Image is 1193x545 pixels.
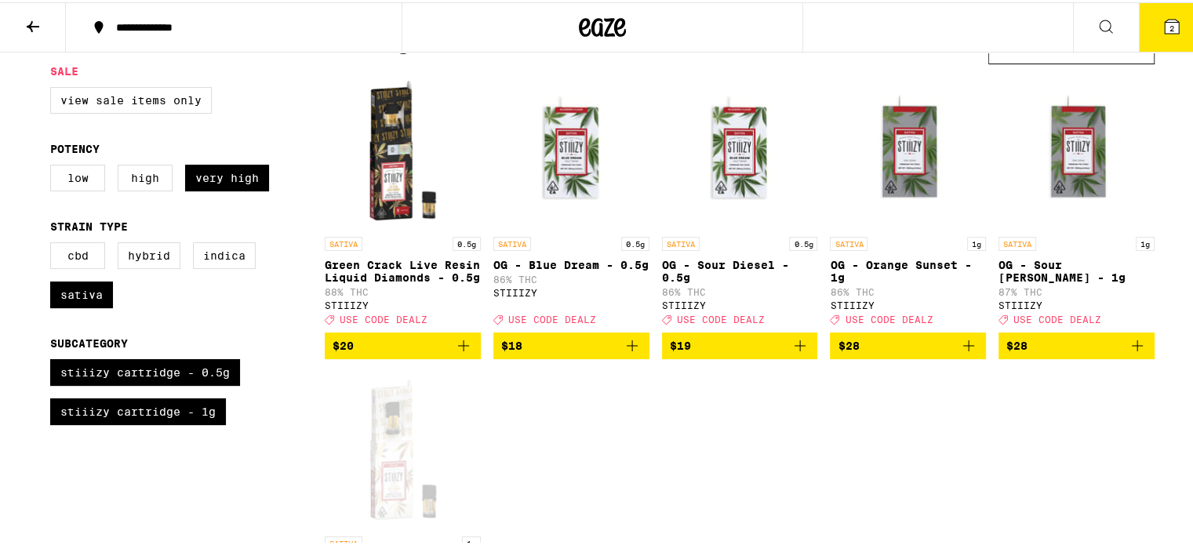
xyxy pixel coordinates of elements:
[830,256,986,282] p: OG - Orange Sunset - 1g
[118,240,180,267] label: Hybrid
[662,298,818,308] div: STIIIZY
[998,256,1155,282] p: OG - Sour [PERSON_NAME] - 1g
[325,234,362,249] p: SATIVA
[325,256,481,282] p: Green Crack Live Resin Liquid Diamonds - 0.5g
[50,85,212,111] label: View Sale Items Only
[830,70,986,330] a: Open page for OG - Orange Sunset - 1g from STIIIZY
[50,162,105,189] label: Low
[789,234,817,249] p: 0.5g
[493,256,649,269] p: OG - Blue Dream - 0.5g
[998,298,1155,308] div: STIIIZY
[50,396,226,423] label: STIIIZY Cartridge - 1g
[662,330,818,357] button: Add to bag
[830,330,986,357] button: Add to bag
[16,11,120,24] span: Hi. Need any help?
[1169,21,1174,31] span: 2
[845,312,933,322] span: USE CODE DEALZ
[50,357,240,383] label: STIIIZY Cartridge - 0.5g
[830,70,986,227] img: STIIIZY - OG - Orange Sunset - 1g
[50,279,113,306] label: Sativa
[1006,337,1028,350] span: $28
[493,272,649,282] p: 86% THC
[967,234,986,249] p: 1g
[998,70,1155,330] a: Open page for OG - Sour Tangie - 1g from STIIIZY
[662,234,700,249] p: SATIVA
[830,234,867,249] p: SATIVA
[662,70,818,227] img: STIIIZY - OG - Sour Diesel - 0.5g
[325,298,481,308] div: STIIIZY
[662,285,818,295] p: 86% THC
[50,335,128,347] legend: Subcategory
[493,285,649,296] div: STIIIZY
[50,218,128,231] legend: Strain Type
[325,285,481,295] p: 88% THC
[493,234,531,249] p: SATIVA
[998,330,1155,357] button: Add to bag
[453,234,481,249] p: 0.5g
[340,312,427,322] span: USE CODE DEALZ
[838,337,859,350] span: $28
[501,337,522,350] span: $18
[508,312,596,322] span: USE CODE DEALZ
[185,162,269,189] label: Very High
[493,330,649,357] button: Add to bag
[662,256,818,282] p: OG - Sour Diesel - 0.5g
[493,70,649,330] a: Open page for OG - Blue Dream - 0.5g from STIIIZY
[830,285,986,295] p: 86% THC
[1013,312,1101,322] span: USE CODE DEALZ
[830,298,986,308] div: STIIIZY
[325,70,481,330] a: Open page for Green Crack Live Resin Liquid Diamonds - 0.5g from STIIIZY
[325,330,481,357] button: Add to bag
[1136,234,1155,249] p: 1g
[118,162,173,189] label: High
[998,234,1036,249] p: SATIVA
[677,312,765,322] span: USE CODE DEALZ
[193,240,256,267] label: Indica
[621,234,649,249] p: 0.5g
[998,70,1155,227] img: STIIIZY - OG - Sour Tangie - 1g
[333,337,354,350] span: $20
[50,240,105,267] label: CBD
[50,140,100,153] legend: Potency
[50,63,78,75] legend: Sale
[325,70,481,227] img: STIIIZY - Green Crack Live Resin Liquid Diamonds - 0.5g
[662,70,818,330] a: Open page for OG - Sour Diesel - 0.5g from STIIIZY
[670,337,691,350] span: $19
[998,285,1155,295] p: 87% THC
[493,70,649,227] img: STIIIZY - OG - Blue Dream - 0.5g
